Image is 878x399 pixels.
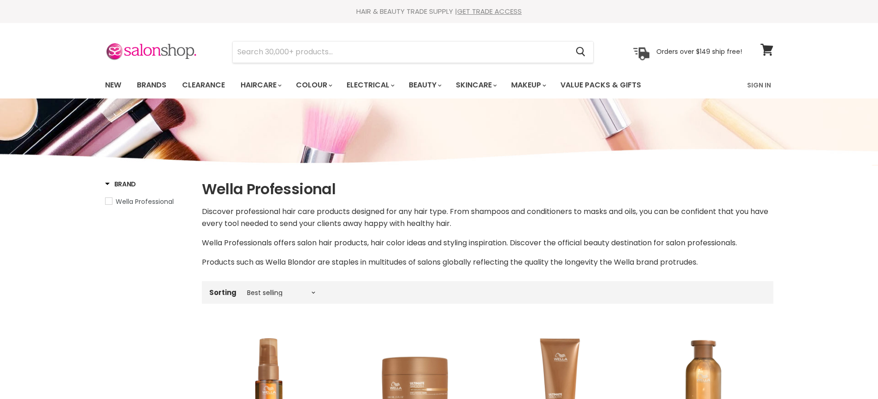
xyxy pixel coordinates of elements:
[98,75,128,95] a: New
[457,6,522,16] a: GET TRADE ACCESS
[105,197,190,207] a: Wella Professional
[742,75,777,95] a: Sign In
[232,41,594,63] form: Product
[94,72,785,98] nav: Main
[340,75,400,95] a: Electrical
[554,75,648,95] a: Value Packs & Gifts
[202,257,698,267] span: Products such as Wella Blondor are staples in multitudes of salons globally reflecting the qualit...
[504,75,552,95] a: Makeup
[116,197,174,206] span: Wella Professional
[202,179,773,199] h1: Wella Professional
[202,237,737,248] span: Wella Professionals offers salon hair products, hair color ideas and styling inspiration. Discove...
[98,72,695,98] ul: Main menu
[175,75,232,95] a: Clearance
[569,41,593,63] button: Search
[94,7,785,16] div: HAIR & BEAUTY TRADE SUPPLY |
[234,75,287,95] a: Haircare
[449,75,502,95] a: Skincare
[233,41,569,63] input: Search
[105,179,136,189] h3: Brand
[656,47,742,56] p: Orders over $149 ship free!
[402,75,447,95] a: Beauty
[130,75,173,95] a: Brands
[289,75,338,95] a: Colour
[209,289,236,296] label: Sorting
[202,206,768,229] span: Discover professional hair care products designed for any hair type. From shampoos and conditione...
